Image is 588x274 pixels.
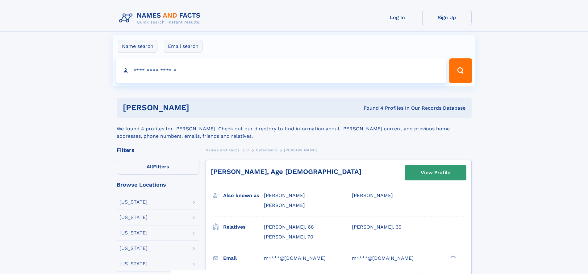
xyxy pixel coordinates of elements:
[119,261,148,266] div: [US_STATE]
[223,190,264,201] h3: Also known as
[264,192,305,198] span: [PERSON_NAME]
[117,10,206,27] img: Logo Names and Facts
[117,118,472,140] div: We found 4 profiles for [PERSON_NAME]. Check out our directory to find information about [PERSON_...
[119,215,148,220] div: [US_STATE]
[276,105,465,112] div: Found 4 Profiles In Our Records Database
[405,165,466,180] a: View Profile
[264,224,314,230] a: [PERSON_NAME], 68
[123,104,277,112] h1: [PERSON_NAME]
[117,160,199,175] label: Filters
[422,10,472,25] a: Sign Up
[421,166,450,180] div: View Profile
[211,168,361,175] a: [PERSON_NAME], Age [DEMOGRAPHIC_DATA]
[164,40,202,53] label: Email search
[246,148,249,152] span: C
[117,147,199,153] div: Filters
[284,148,317,152] span: [PERSON_NAME]
[352,224,402,230] a: [PERSON_NAME], 39
[117,182,199,188] div: Browse Locations
[118,40,157,53] label: Name search
[264,202,305,208] span: [PERSON_NAME]
[449,255,456,259] div: ❯
[256,148,277,152] span: Caterisano
[256,146,277,154] a: Caterisano
[116,58,447,83] input: search input
[147,164,153,170] span: All
[119,246,148,251] div: [US_STATE]
[119,230,148,235] div: [US_STATE]
[352,192,393,198] span: [PERSON_NAME]
[264,234,313,240] a: [PERSON_NAME], 70
[223,222,264,232] h3: Relatives
[246,146,249,154] a: C
[373,10,422,25] a: Log In
[206,146,240,154] a: Names and Facts
[119,200,148,204] div: [US_STATE]
[449,58,472,83] button: Search Button
[223,253,264,263] h3: Email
